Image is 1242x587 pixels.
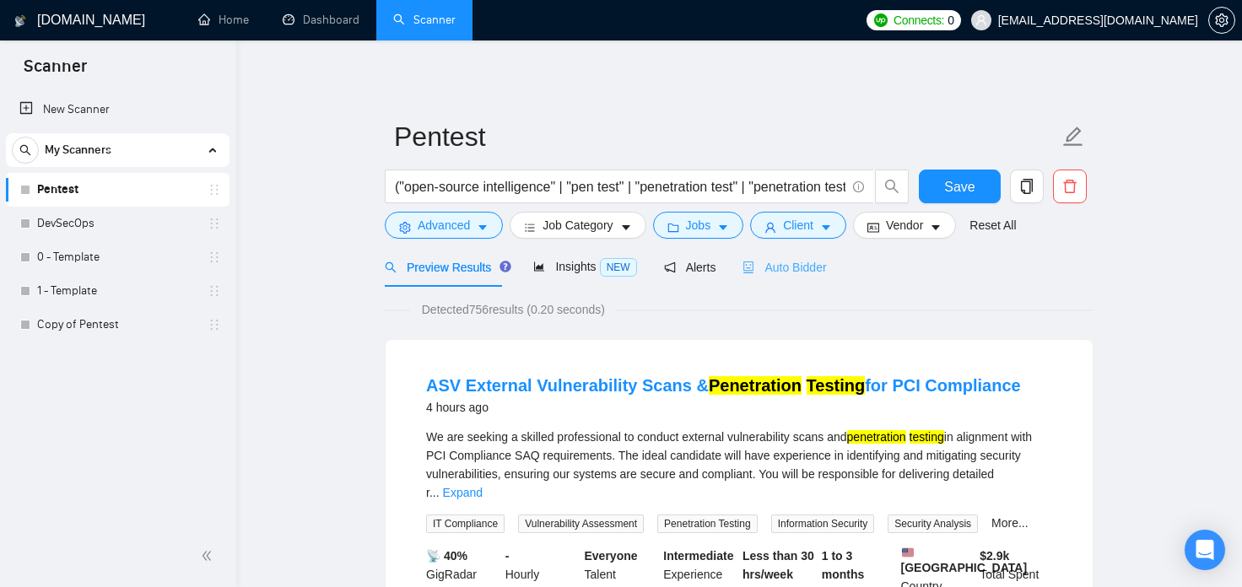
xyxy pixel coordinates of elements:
[426,428,1052,502] div: We are seeking a skilled professional to conduct external vulnerability scans and in alignment wi...
[742,549,814,581] b: Less than 30 hrs/week
[198,13,249,27] a: homeHome
[902,547,914,558] img: 🇺🇸
[888,514,978,533] span: Security Analysis
[867,221,879,234] span: idcard
[394,116,1059,158] input: Scanner name...
[393,13,456,27] a: searchScanner
[991,516,1029,530] a: More...
[742,261,754,273] span: robot
[426,549,467,563] b: 📡 40%
[208,318,221,331] span: holder
[980,549,1009,563] b: $ 2.9k
[783,216,813,234] span: Client
[620,221,632,234] span: caret-down
[510,212,645,239] button: barsJob Categorycaret-down
[426,514,505,533] span: IT Compliance
[14,8,26,35] img: logo
[709,376,802,395] mark: Penetration
[208,183,221,197] span: holder
[664,261,716,274] span: Alerts
[686,216,711,234] span: Jobs
[742,261,826,274] span: Auto Bidder
[410,300,617,319] span: Detected 756 results (0.20 seconds)
[1185,530,1225,570] div: Open Intercom Messenger
[37,274,197,308] a: 1 - Template
[395,176,845,197] input: Search Freelance Jobs...
[822,549,865,581] b: 1 to 3 months
[1011,179,1043,194] span: copy
[6,133,229,342] li: My Scanners
[283,13,359,27] a: dashboardDashboard
[429,486,440,499] span: ...
[771,514,875,533] span: Information Security
[37,240,197,274] a: 0 - Template
[19,93,216,127] a: New Scanner
[657,514,758,533] span: Penetration Testing
[1010,170,1044,203] button: copy
[664,261,676,273] span: notification
[524,221,536,234] span: bars
[975,14,987,26] span: user
[518,514,644,533] span: Vulnerability Assessment
[399,221,411,234] span: setting
[901,547,1028,574] b: [GEOGRAPHIC_DATA]
[201,547,218,564] span: double-left
[820,221,832,234] span: caret-down
[208,250,221,264] span: holder
[1062,126,1084,148] span: edit
[13,144,38,156] span: search
[764,221,776,234] span: user
[750,212,846,239] button: userClientcaret-down
[585,549,638,563] b: Everyone
[663,549,733,563] b: Intermediate
[498,259,513,274] div: Tooltip anchor
[1053,170,1087,203] button: delete
[969,216,1016,234] a: Reset All
[1209,13,1234,27] span: setting
[717,221,729,234] span: caret-down
[37,308,197,342] a: Copy of Pentest
[37,173,197,207] a: Pentest
[1054,179,1086,194] span: delete
[45,133,111,167] span: My Scanners
[6,93,229,127] li: New Scanner
[874,13,888,27] img: upwork-logo.png
[12,137,39,164] button: search
[930,221,942,234] span: caret-down
[948,11,954,30] span: 0
[1208,13,1235,27] a: setting
[1208,7,1235,34] button: setting
[875,170,909,203] button: search
[853,181,864,192] span: info-circle
[876,179,908,194] span: search
[37,207,197,240] a: DevSecOps
[847,430,906,444] mark: penetration
[208,217,221,230] span: holder
[505,549,510,563] b: -
[385,212,503,239] button: settingAdvancedcaret-down
[533,260,636,273] span: Insights
[653,212,744,239] button: folderJobscaret-down
[426,376,1021,395] a: ASV External Vulnerability Scans &Penetration Testingfor PCI Compliance
[944,176,975,197] span: Save
[600,258,637,277] span: NEW
[418,216,470,234] span: Advanced
[667,221,679,234] span: folder
[426,397,1021,417] div: 4 hours ago
[886,216,923,234] span: Vendor
[894,11,944,30] span: Connects:
[853,212,956,239] button: idcardVendorcaret-down
[807,376,866,395] mark: Testing
[533,261,545,272] span: area-chart
[208,284,221,298] span: holder
[919,170,1001,203] button: Save
[385,261,506,274] span: Preview Results
[10,54,100,89] span: Scanner
[910,430,944,444] mark: testing
[477,221,489,234] span: caret-down
[443,486,483,499] a: Expand
[543,216,613,234] span: Job Category
[385,261,397,273] span: search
